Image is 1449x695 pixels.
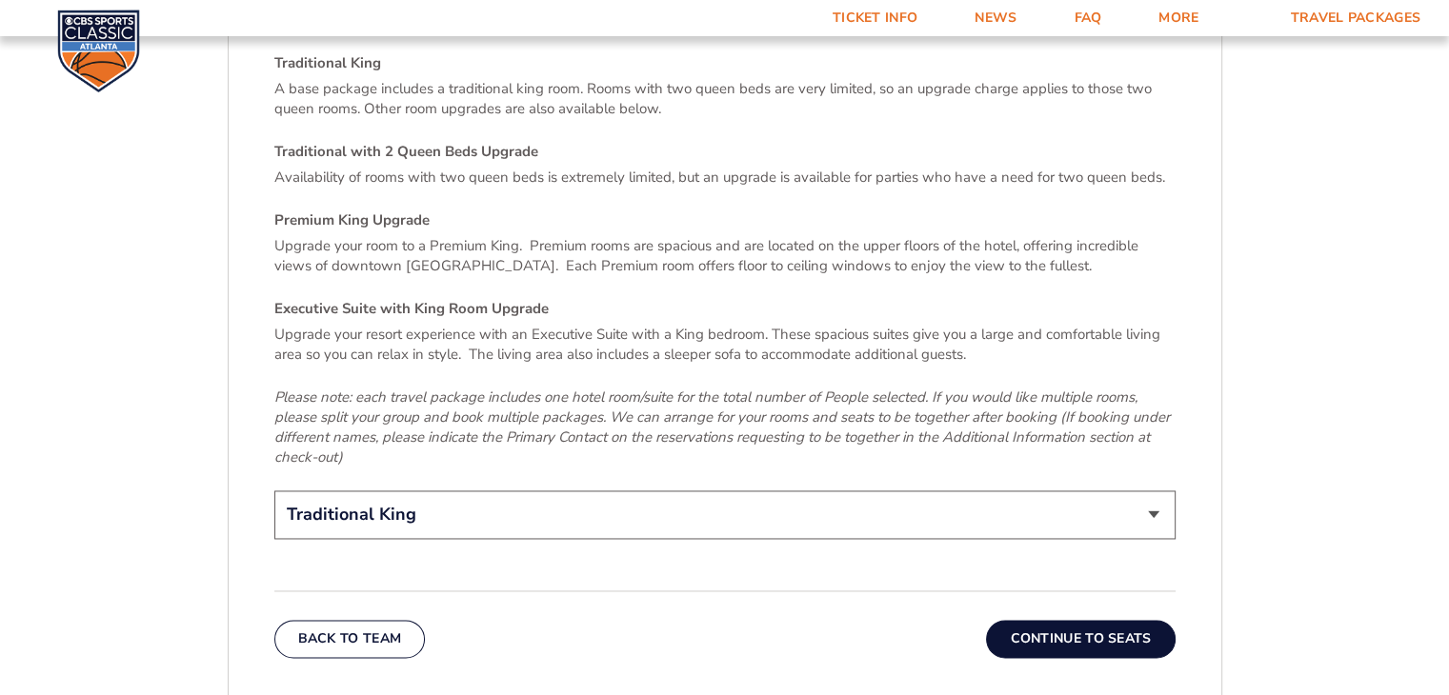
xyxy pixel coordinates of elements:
button: Continue To Seats [986,620,1175,658]
p: Upgrade your resort experience with an Executive Suite with a King bedroom. These spacious suites... [274,325,1176,365]
h4: Premium King Upgrade [274,210,1176,230]
img: CBS Sports Classic [57,10,140,92]
button: Back To Team [274,620,426,658]
p: Availability of rooms with two queen beds is extremely limited, but an upgrade is available for p... [274,168,1176,188]
h4: Traditional King [274,53,1176,73]
p: Upgrade your room to a Premium King. Premium rooms are spacious and are located on the upper floo... [274,236,1176,276]
h4: Executive Suite with King Room Upgrade [274,299,1176,319]
em: Please note: each travel package includes one hotel room/suite for the total number of People sel... [274,387,1170,467]
p: A base package includes a traditional king room. Rooms with two queen beds are very limited, so a... [274,79,1176,119]
h4: Traditional with 2 Queen Beds Upgrade [274,142,1176,162]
